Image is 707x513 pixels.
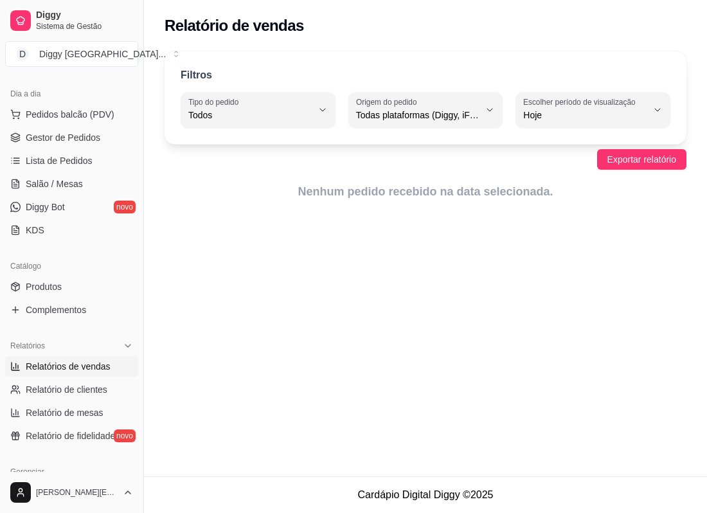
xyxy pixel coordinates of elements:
[188,109,312,122] span: Todos
[523,96,640,107] label: Escolher período de visualização
[515,92,670,128] button: Escolher período de visualizaçãoHoje
[348,92,503,128] button: Origem do pedidoTodas plataformas (Diggy, iFood)
[5,300,138,320] a: Complementos
[5,150,138,171] a: Lista de Pedidos
[356,109,480,122] span: Todas plataformas (Diggy, iFood)
[144,476,707,513] footer: Cardápio Digital Diggy © 2025
[26,383,107,396] span: Relatório de clientes
[181,92,336,128] button: Tipo do pedidoTodos
[26,201,65,213] span: Diggy Bot
[26,303,86,316] span: Complementos
[5,379,138,400] a: Relatório de clientes
[10,341,45,351] span: Relatórios
[356,96,421,107] label: Origem do pedido
[26,360,111,373] span: Relatórios de vendas
[36,10,133,21] span: Diggy
[16,48,29,60] span: D
[26,131,100,144] span: Gestor de Pedidos
[5,127,138,148] a: Gestor de Pedidos
[26,224,44,237] span: KDS
[26,177,83,190] span: Salão / Mesas
[5,356,138,377] a: Relatórios de vendas
[165,15,304,36] h2: Relatório de vendas
[165,183,686,201] article: Nenhum pedido recebido na data selecionada.
[597,149,686,170] button: Exportar relatório
[5,41,138,67] button: Select a team
[26,280,62,293] span: Produtos
[607,152,676,166] span: Exportar relatório
[5,104,138,125] button: Pedidos balcão (PDV)
[5,462,138,482] div: Gerenciar
[5,174,138,194] a: Salão / Mesas
[5,220,138,240] a: KDS
[188,96,243,107] label: Tipo do pedido
[181,67,212,83] p: Filtros
[5,276,138,297] a: Produtos
[39,48,166,60] div: Diggy [GEOGRAPHIC_DATA] ...
[5,84,138,104] div: Dia a dia
[523,109,647,122] span: Hoje
[5,5,138,36] a: DiggySistema de Gestão
[5,426,138,446] a: Relatório de fidelidadenovo
[36,21,133,32] span: Sistema de Gestão
[5,197,138,217] a: Diggy Botnovo
[26,154,93,167] span: Lista de Pedidos
[5,477,138,508] button: [PERSON_NAME][EMAIL_ADDRESS][DOMAIN_NAME]
[26,406,103,419] span: Relatório de mesas
[5,402,138,423] a: Relatório de mesas
[36,487,118,498] span: [PERSON_NAME][EMAIL_ADDRESS][DOMAIN_NAME]
[26,429,115,442] span: Relatório de fidelidade
[26,108,114,121] span: Pedidos balcão (PDV)
[5,256,138,276] div: Catálogo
